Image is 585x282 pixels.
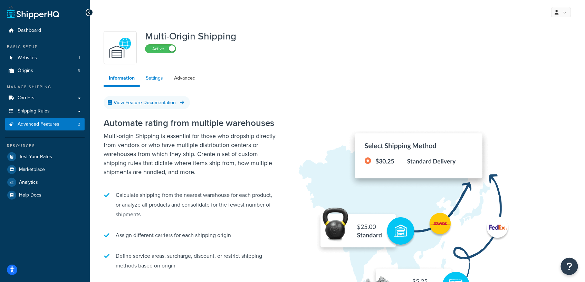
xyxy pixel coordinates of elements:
img: WatD5o0RtDAAAAAElFTkSuQmCC [108,36,132,60]
span: Test Your Rates [19,154,52,160]
div: Resources [5,143,85,149]
span: Carriers [18,95,35,101]
li: Calculate shipping from the nearest warehouse for each product, or analyze all products and conso... [104,187,276,223]
a: Help Docs [5,189,85,201]
a: Shipping Rules [5,105,85,118]
h2: Automate rating from multiple warehouses [104,118,276,128]
a: Websites1 [5,52,85,64]
a: Origins3 [5,64,85,77]
label: Active [145,45,176,53]
a: Dashboard [5,24,85,37]
h1: Multi-Origin Shipping [145,31,236,42]
a: Advanced [169,71,201,85]
span: 3 [78,68,80,74]
a: Analytics [5,176,85,189]
a: View Feature Documentation [104,96,190,109]
a: Settings [141,71,168,85]
span: Shipping Rules [18,108,50,114]
li: Websites [5,52,85,64]
span: Marketplace [19,167,45,173]
span: Origins [18,68,33,74]
li: Define service areas, surcharge, discount, or restrict shipping methods based on origin [104,248,276,274]
a: Carriers [5,92,85,104]
span: Help Docs [19,192,41,198]
li: Origins [5,64,85,77]
span: Websites [18,55,37,61]
p: Multi-origin Shipping is essential for those who dropship directly from vendors or who have multi... [104,131,276,176]
li: Advanced Features [5,118,85,131]
span: Analytics [19,180,38,185]
button: Open Resource Center [561,258,578,275]
a: Advanced Features2 [5,118,85,131]
a: Test Your Rates [5,151,85,163]
span: Advanced Features [18,121,59,127]
a: Marketplace [5,163,85,176]
span: 1 [79,55,80,61]
a: Information [104,71,140,87]
div: Basic Setup [5,44,85,50]
div: Manage Shipping [5,84,85,90]
span: 2 [78,121,80,127]
span: Dashboard [18,28,41,34]
li: Assign different carriers for each shipping origin [104,227,276,244]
